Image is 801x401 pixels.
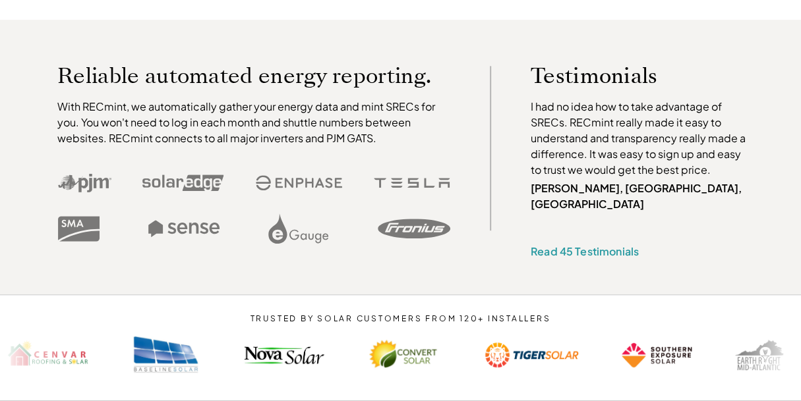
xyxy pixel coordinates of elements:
p: With RECmint, we automatically gather your energy data and mint SRECs for you. You won't need to ... [57,99,450,146]
a: Read 45 Testimonials [531,244,639,258]
p: Testimonials [531,66,727,86]
p: Reliable automated energy reporting. [57,66,450,86]
p: TRUSTED BY SOLAR CUSTOMERS FROM 120+ INSTALLERS [210,314,591,323]
p: I had no idea how to take advantage of SRECs. RECmint really made it easy to understand and trans... [531,99,752,178]
p: [PERSON_NAME], [GEOGRAPHIC_DATA], [GEOGRAPHIC_DATA] [531,180,752,212]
